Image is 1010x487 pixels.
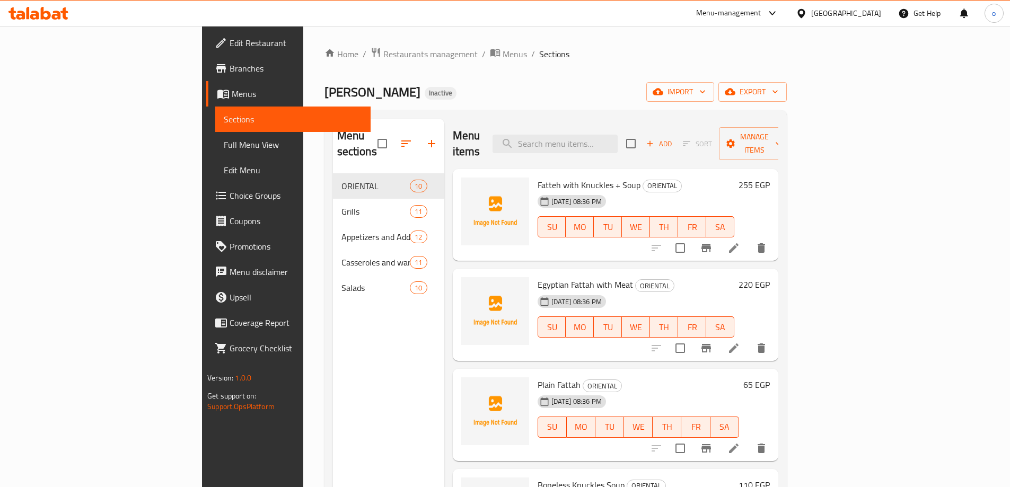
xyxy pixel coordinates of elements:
button: SA [710,417,739,438]
button: FR [678,216,706,237]
a: Menus [206,81,371,107]
a: Branches [206,56,371,81]
div: Inactive [425,87,456,100]
span: MO [570,219,590,235]
a: Choice Groups [206,183,371,208]
span: MO [570,320,590,335]
img: Egyptian Fattah with Meat [461,277,529,345]
span: TU [598,219,618,235]
button: WE [622,216,650,237]
button: WE [624,417,653,438]
button: MO [566,216,594,237]
button: delete [749,335,774,361]
span: Restaurants management [383,48,478,60]
div: items [410,256,427,269]
span: TH [654,219,674,235]
span: 11 [410,258,426,268]
span: Coupons [230,215,362,227]
span: Choice Groups [230,189,362,202]
a: Edit Menu [215,157,371,183]
a: Edit menu item [727,342,740,355]
span: Full Menu View [224,138,362,151]
span: import [655,85,706,99]
h6: 255 EGP [739,178,770,192]
div: Menu-management [696,7,761,20]
span: 10 [410,181,426,191]
button: TH [650,316,678,338]
span: Edit Restaurant [230,37,362,49]
span: Casseroles and waraa' [341,256,410,269]
button: SU [538,216,566,237]
span: TH [657,419,677,435]
li: / [531,48,535,60]
a: Upsell [206,285,371,310]
span: Appetizers and Add-Ons [341,231,410,243]
span: export [727,85,778,99]
span: Coverage Report [230,316,362,329]
span: Grocery Checklist [230,342,362,355]
button: import [646,82,714,102]
span: Get support on: [207,389,256,403]
span: TU [598,320,618,335]
img: Plain Fattah [461,377,529,445]
span: Promotions [230,240,362,253]
div: ORIENTAL [643,180,682,192]
span: Salads [341,281,410,294]
span: SU [542,219,562,235]
span: Edit Menu [224,164,362,176]
span: Plain Fattah [538,377,581,393]
span: 11 [410,207,426,217]
span: Add item [642,136,676,152]
a: Coupons [206,208,371,234]
span: ORIENTAL [341,180,410,192]
button: TH [653,417,681,438]
a: Restaurants management [371,47,478,61]
button: TU [594,216,622,237]
nav: breadcrumb [324,47,787,61]
span: FR [682,320,702,335]
button: MO [567,417,595,438]
button: FR [678,316,706,338]
span: SA [710,219,730,235]
span: Version: [207,371,233,385]
a: Coverage Report [206,310,371,335]
span: Select section first [676,136,719,152]
span: ORIENTAL [583,380,621,392]
span: Sections [539,48,569,60]
div: [GEOGRAPHIC_DATA] [811,7,881,19]
span: Grills [341,205,410,218]
span: [DATE] 08:36 PM [547,297,606,307]
span: TH [654,320,674,335]
div: Casseroles and waraa'11 [333,250,444,275]
span: [DATE] 08:36 PM [547,197,606,207]
a: Promotions [206,234,371,259]
a: Edit Restaurant [206,30,371,56]
button: delete [749,235,774,261]
div: items [410,180,427,192]
div: ORIENTAL [635,279,674,292]
span: Manage items [727,130,781,157]
button: Add section [419,131,444,156]
span: Upsell [230,291,362,304]
button: SU [538,316,566,338]
button: Add [642,136,676,152]
a: Menus [490,47,527,61]
div: items [410,205,427,218]
div: Salads10 [333,275,444,300]
button: MO [566,316,594,338]
a: Menu disclaimer [206,259,371,285]
span: Select all sections [371,132,393,155]
h6: 220 EGP [739,277,770,292]
span: WE [626,320,646,335]
button: Branch-specific-item [693,235,719,261]
span: Add [645,138,673,150]
span: 1.0.0 [235,371,251,385]
button: WE [622,316,650,338]
button: export [718,82,787,102]
img: Fatteh with Knuckles + Soup [461,178,529,245]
